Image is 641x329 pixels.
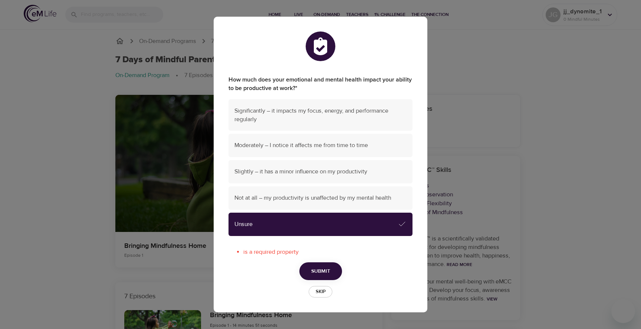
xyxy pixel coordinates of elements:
span: Submit [311,267,330,276]
label: How much does your emotional and mental health impact your ability to be productive at work? [229,76,412,93]
span: Skip [312,288,329,296]
button: Submit [299,262,342,280]
span: Unsure [234,220,398,229]
span: Moderately – I notice it affects me from time to time [234,141,407,150]
button: Skip [309,286,332,298]
span: Slightly – it has a minor influence on my productivity [234,167,407,176]
li: is a required property [243,248,412,256]
span: Not at all – my productivity is unaffected by my mental health [234,194,407,202]
span: Significantly – it impacts my focus, energy, and performance regularly [234,107,407,124]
